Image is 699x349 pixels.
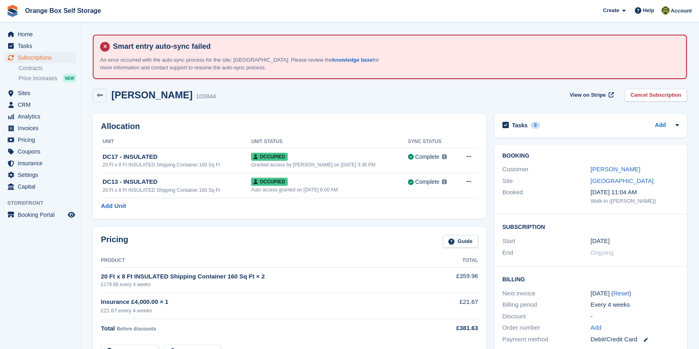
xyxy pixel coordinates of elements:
time: 2025-08-28 00:00:00 UTC [590,237,609,246]
div: 20 Ft x 8 Ft INSULATED Shipping Container 160 Sq Ft [103,161,251,168]
th: Unit [101,135,251,148]
div: Payment method [502,335,591,344]
span: Occupied [251,153,287,161]
img: Sarah [661,6,670,15]
h2: [PERSON_NAME] [111,89,193,100]
div: - [590,312,679,321]
div: Site [502,177,591,186]
span: Capital [18,181,66,192]
div: Order number [502,323,591,332]
span: Insurance [18,158,66,169]
div: £21.67 every 4 weeks [101,307,434,315]
div: Discount [502,312,591,321]
span: CRM [18,99,66,110]
div: Walk-in ([PERSON_NAME]) [590,197,679,205]
a: menu [4,146,76,157]
div: 20 Ft x 8 Ft INSULATED Shipping Container 160 Sq Ft [103,187,251,194]
a: Contracts [19,64,76,72]
span: Coupons [18,146,66,157]
td: £21.67 [434,293,478,319]
a: menu [4,87,76,99]
a: Cancel Subscription [625,89,687,102]
span: Booking Portal [18,209,66,220]
a: View on Stripe [567,89,615,102]
span: Account [671,7,692,15]
div: Customer [502,165,591,174]
img: stora-icon-8386f47178a22dfd0bd8f6a31ec36ba5ce8667c1dd55bd0f319d3a0aa187defe.svg [6,5,19,17]
div: DC17 - INSULATED [103,152,251,162]
th: Unit Status [251,135,408,148]
a: Add Unit [101,202,126,211]
a: Price increases NEW [19,74,76,83]
div: Debit/Credit Card [590,335,679,344]
div: DC13 - INSULATED [103,177,251,187]
span: Create [603,6,619,15]
div: Billing period [502,300,591,310]
a: Reset [613,290,629,297]
a: menu [4,52,76,63]
span: View on Stripe [570,91,606,99]
span: Tasks [18,40,66,52]
div: £381.63 [434,324,478,333]
div: Insurance £4,000.00 × 1 [101,297,434,307]
div: Granted access by [PERSON_NAME] on [DATE] 3:36 PM [251,161,408,168]
span: Before discounts [117,326,156,332]
div: Complete [415,178,439,186]
span: Price increases [19,75,57,82]
h2: Tasks [512,122,528,129]
div: Booked [502,188,591,205]
th: Sync Status [408,135,457,148]
div: Auto access granted on [DATE] 6:00 AM [251,186,408,193]
div: [DATE] ( ) [590,289,679,298]
div: 0 [531,122,540,129]
span: Subscriptions [18,52,66,63]
span: Pricing [18,134,66,145]
a: menu [4,40,76,52]
h2: Subscription [502,222,679,231]
td: £359.96 [434,267,478,293]
th: Total [434,254,478,267]
h2: Pricing [101,235,128,248]
div: Complete [415,153,439,161]
a: menu [4,29,76,40]
span: Help [643,6,654,15]
a: menu [4,158,76,169]
h4: Smart entry auto-sync failed [110,42,680,51]
a: knowledge base [332,57,373,63]
div: Start [502,237,591,246]
th: Product [101,254,434,267]
span: Occupied [251,178,287,186]
span: Storefront [7,199,80,207]
h2: Billing [502,275,679,283]
a: Add [590,323,601,332]
a: Orange Box Self Storage [22,4,105,17]
a: menu [4,134,76,145]
a: menu [4,181,76,192]
h2: Booking [502,153,679,159]
a: menu [4,111,76,122]
a: Preview store [67,210,76,220]
div: £179.98 every 4 weeks [101,281,434,288]
a: menu [4,123,76,134]
div: [DATE] 11:04 AM [590,188,679,197]
div: NEW [63,74,76,82]
span: Sites [18,87,66,99]
span: Invoices [18,123,66,134]
img: icon-info-grey-7440780725fd019a000dd9b08b2336e03edf1995a4989e88bcd33f0948082b44.svg [442,154,447,159]
span: Ongoing [590,249,613,256]
span: Total [101,325,115,332]
span: Home [18,29,66,40]
a: [PERSON_NAME] [590,166,640,172]
div: 20 Ft x 8 Ft INSULATED Shipping Container 160 Sq Ft × 2 [101,272,434,281]
div: 103844 [196,92,216,101]
img: icon-info-grey-7440780725fd019a000dd9b08b2336e03edf1995a4989e88bcd33f0948082b44.svg [442,179,447,184]
a: Guide [443,235,478,248]
a: Add [655,121,666,130]
div: End [502,248,591,258]
a: menu [4,99,76,110]
div: Next invoice [502,289,591,298]
a: menu [4,209,76,220]
div: Every 4 weeks [590,300,679,310]
span: Settings [18,169,66,181]
h2: Allocation [101,122,478,131]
